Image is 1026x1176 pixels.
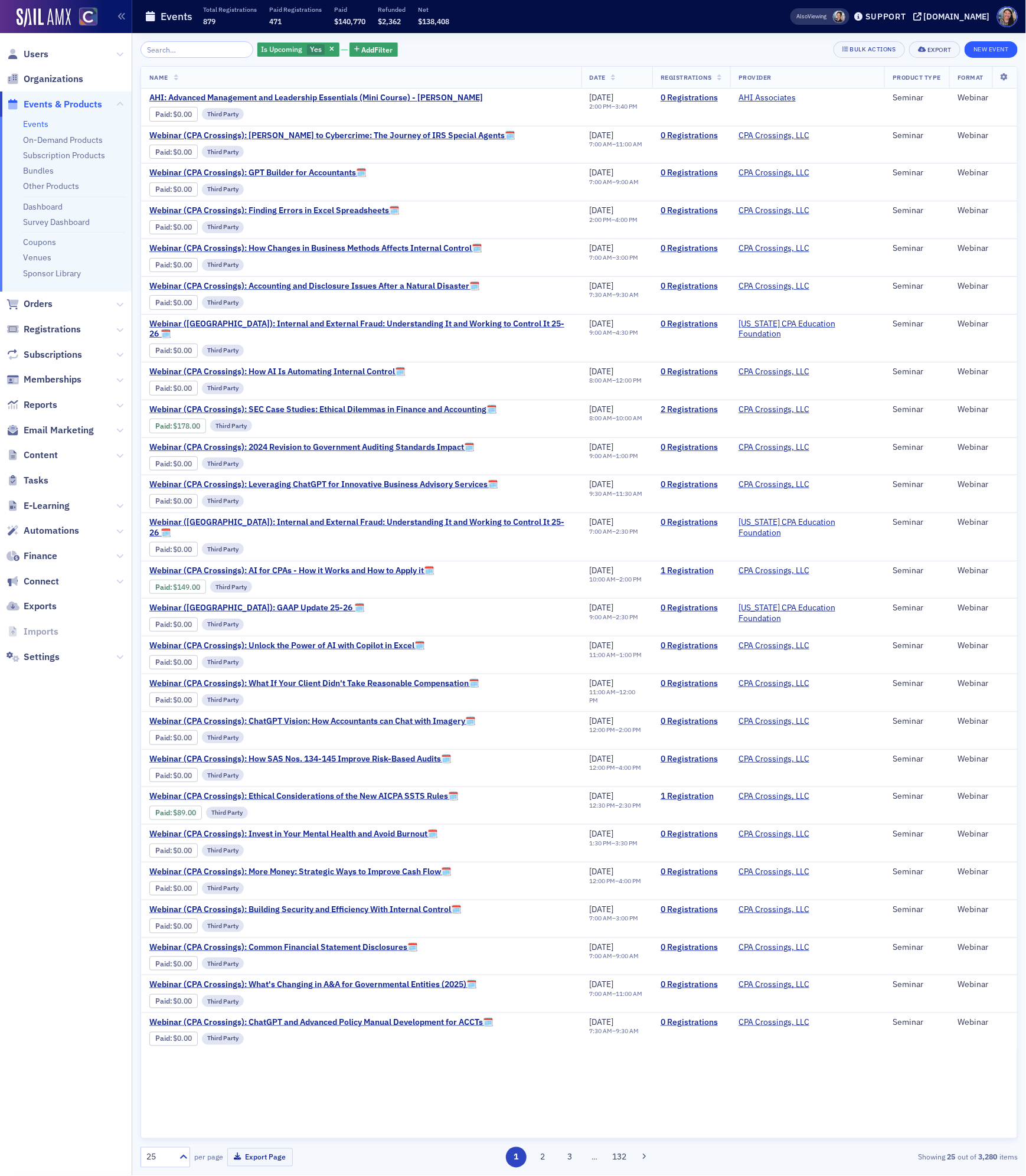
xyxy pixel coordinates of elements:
a: Paid [155,422,170,430]
a: 0 Registrations [661,1017,722,1028]
a: 0 Registrations [661,205,722,216]
button: 132 [609,1147,630,1168]
a: Paid [155,185,170,194]
span: Events & Products [24,98,102,111]
a: Paid [155,384,170,393]
a: Webinar (CPA Crossings): Unlock the Power of AI with Copilot in Excel🗓️ [149,641,424,651]
a: Webinar (CPA Crossings): Finding Errors in Excel Spreadsheets🗓️ [149,205,399,216]
a: 0 Registrations [661,867,722,877]
span: $138,408 [418,17,449,26]
span: $140,770 [334,17,365,26]
div: – [590,178,639,186]
time: 8:00 AM [590,376,613,384]
div: Webinar [958,367,1009,377]
p: Total Registrations [203,5,257,14]
a: CPA Crossings, LLC [739,404,809,415]
span: $0.00 [174,110,192,119]
a: Events & Products [6,98,102,111]
a: 0 Registrations [661,319,722,329]
span: Webinar (CPA Crossings): SEC Case Studies: Ethical Dilemmas in Finance and Accounting🗓️ [149,404,496,415]
a: SailAMX [17,8,71,27]
span: Provider [739,73,772,81]
a: 0 Registrations [661,904,722,915]
span: Webinar (CPA Crossings): Building Security and Efficiency With Internal Control🗓️ [149,904,461,915]
a: CPA Crossings, LLC [739,281,809,292]
span: : [155,298,174,307]
span: E-Learning [24,499,70,512]
div: Third Party [202,146,244,158]
span: Webinar (CPA Crossings): Al Capone to Cybercrime: The Journey of IRS Special Agents🗓️ [149,130,515,141]
span: Add Filter [362,44,393,55]
button: Export [909,41,960,58]
span: Webinar (CA): GAAP Update 25-26 🗓 [149,603,364,613]
div: Also [797,12,808,20]
span: CPA Crossings, LLC [739,168,813,178]
a: CPA Crossings, LLC [739,168,809,178]
a: CPA Crossings, LLC [739,754,809,765]
span: Webinar (CPA Crossings): More Money: Strategic Ways to Improve Cash Flow🗓️ [149,867,451,877]
span: Profile [997,6,1018,27]
span: Organizations [24,73,83,86]
div: Seminar [893,93,941,103]
a: 0 Registrations [661,829,722,839]
a: 0 Registrations [661,979,722,990]
a: AHI Associates [739,93,796,103]
span: : [155,223,174,231]
div: Paid: 0 - $0 [149,295,198,309]
span: Pamela Galey-Coleman [833,11,845,23]
div: Webinar [958,281,1009,292]
a: Tasks [6,474,48,487]
a: Webinar (CPA Crossings): How AI Is Automating Internal Control🗓️ [149,367,405,377]
span: Connect [24,575,59,588]
a: CPA Crossings, LLC [739,678,809,689]
span: Users [24,48,48,61]
a: [US_STATE] CPA Education Foundation [739,319,876,339]
img: SailAMX [79,8,97,26]
span: Webinar (CPA Crossings): Accounting and Disclosure Issues After a Natural Disaster🗓️ [149,281,479,292]
span: Product Type [893,73,941,81]
div: [DOMAIN_NAME] [924,11,990,22]
a: Paid [155,148,170,156]
a: CPA Crossings, LLC [739,979,809,990]
span: CPA Crossings, LLC [739,281,813,292]
div: – [590,216,638,224]
a: CPA Crossings, LLC [739,205,809,216]
a: 0 Registrations [661,603,722,613]
time: 9:30 AM [616,290,639,299]
a: 0 Registrations [661,641,722,651]
a: CPA Crossings, LLC [739,829,809,839]
span: Subscriptions [24,348,82,361]
span: [DATE] [590,280,614,291]
a: 0 Registrations [661,367,722,377]
a: Paid [155,298,170,307]
div: Webinar [958,243,1009,254]
label: per page [194,1152,223,1162]
span: Yes [310,44,322,54]
div: – [590,329,639,337]
time: 9:00 AM [616,178,639,186]
a: 0 Registrations [661,942,722,953]
div: Paid: 0 - $0 [149,107,198,121]
a: 0 Registrations [661,281,722,292]
a: 0 Registrations [661,168,722,178]
button: New Event [965,41,1018,58]
button: 1 [506,1147,527,1168]
a: Other Products [23,181,79,191]
a: Webinar (CPA Crossings): AI for CPAs - How it Works and How to Apply it🗓️ [149,566,434,576]
span: Webinar (CPA Crossings): Invest in Your Mental Health and Avoid Burnout🗓️ [149,829,437,839]
span: [DATE] [590,205,614,215]
span: CPA Crossings, LLC [739,367,813,377]
a: 1 Registration [661,566,722,576]
span: [DATE] [590,167,614,178]
span: 471 [269,17,282,26]
a: CPA Crossings, LLC [739,479,809,490]
a: Content [6,449,58,462]
a: Events [23,119,48,129]
a: Paid [155,997,170,1005]
span: Name [149,73,168,81]
time: 3:00 PM [616,253,639,262]
div: Seminar [893,281,941,292]
div: Seminar [893,319,941,329]
div: Third Party [202,259,244,271]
